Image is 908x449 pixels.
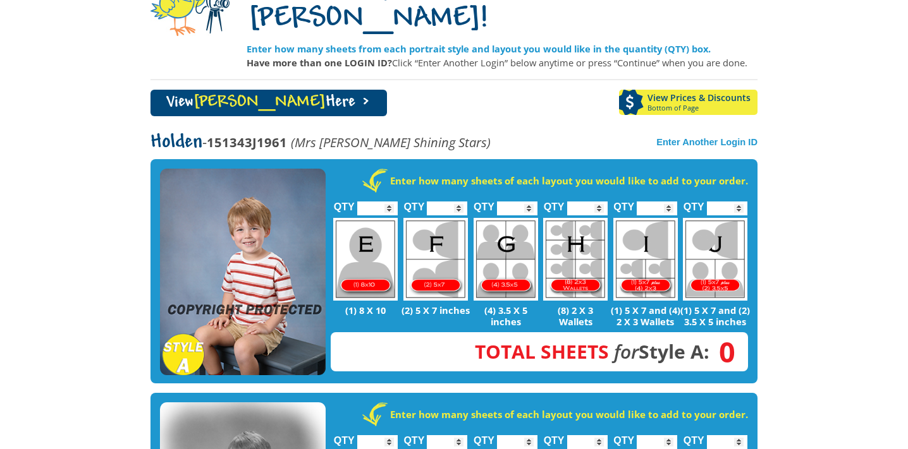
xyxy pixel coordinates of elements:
p: (2) 5 X 7 inches [401,304,471,316]
img: E [333,218,398,301]
img: J [683,218,747,301]
a: Enter Another Login ID [656,137,758,147]
label: QTY [403,188,424,219]
em: for [614,338,639,364]
img: G [474,218,538,301]
span: Holden [150,133,202,153]
label: QTY [334,188,355,219]
em: (Mrs [PERSON_NAME] Shining Stars) [291,133,491,151]
strong: Have more than one LOGIN ID? [247,56,392,69]
p: (1) 8 X 10 [331,304,401,316]
img: STYLE A [160,169,326,376]
a: View Prices & DiscountsBottom of Page [619,90,758,115]
img: I [613,218,678,301]
span: [PERSON_NAME] [193,94,326,111]
p: (8) 2 X 3 Wallets [541,304,611,327]
strong: Style A: [475,338,709,364]
strong: Enter how many sheets from each portrait style and layout you would like in the quantity (QTY) box. [247,42,711,55]
label: QTY [684,188,704,219]
p: Click “Enter Another Login” below anytime or press “Continue” when you are done. [247,56,758,69]
p: (4) 3.5 X 5 inches [470,304,541,327]
label: QTY [544,188,565,219]
label: QTY [474,188,494,219]
span: 0 [709,345,735,359]
a: View[PERSON_NAME]Here > [150,90,387,116]
p: (1) 5 X 7 and (2) 3.5 X 5 inches [680,304,751,327]
img: H [543,218,608,301]
strong: 151343J1961 [207,133,287,151]
p: (1) 5 X 7 and (4) 2 X 3 Wallets [610,304,680,327]
p: - [150,135,491,150]
img: F [403,218,468,301]
span: Total Sheets [475,338,609,364]
span: Bottom of Page [647,104,758,112]
label: QTY [613,188,634,219]
strong: Enter how many sheets of each layout you would like to add to your order. [390,174,748,187]
strong: Enter how many sheets of each layout you would like to add to your order. [390,408,748,421]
